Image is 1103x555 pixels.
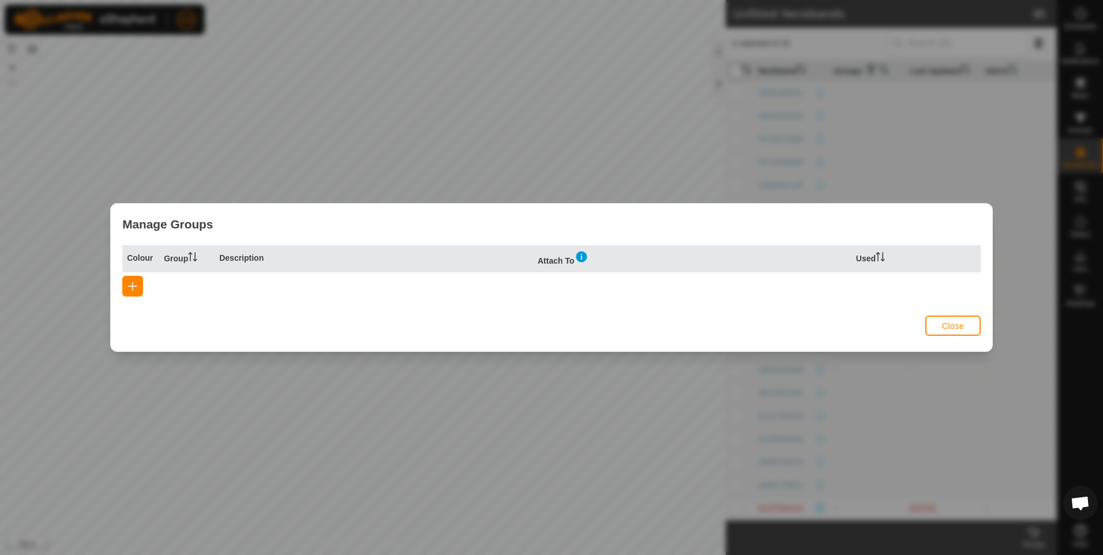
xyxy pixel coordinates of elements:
[215,245,533,272] th: Description
[533,245,851,272] th: Attach To
[942,321,964,331] span: Close
[575,250,588,264] img: information
[122,245,159,272] th: Colour
[1063,486,1098,520] div: Open chat
[159,245,215,272] th: Group
[925,316,981,336] button: Close
[851,245,907,272] th: Used
[111,204,992,245] div: Manage Groups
